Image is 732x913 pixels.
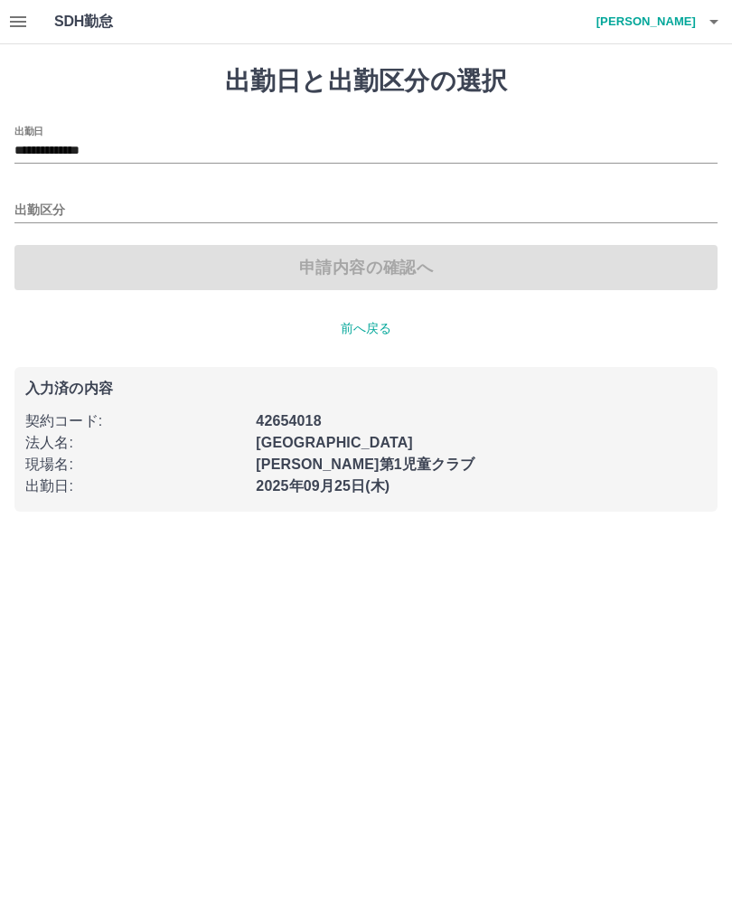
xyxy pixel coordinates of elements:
[14,66,718,97] h1: 出勤日と出勤区分の選択
[25,381,707,396] p: 入力済の内容
[256,456,474,472] b: [PERSON_NAME]第1児童クラブ
[256,413,321,428] b: 42654018
[25,475,245,497] p: 出勤日 :
[256,478,389,494] b: 2025年09月25日(木)
[14,124,43,137] label: 出勤日
[14,319,718,338] p: 前へ戻る
[256,435,413,450] b: [GEOGRAPHIC_DATA]
[25,432,245,454] p: 法人名 :
[25,454,245,475] p: 現場名 :
[25,410,245,432] p: 契約コード :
